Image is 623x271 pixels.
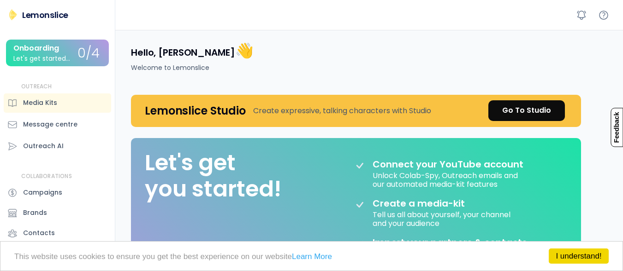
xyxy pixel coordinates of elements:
[21,173,72,180] div: COLLABORATIONS
[22,9,68,21] div: Lemonslice
[145,150,281,202] div: Let's get you started!
[145,104,246,118] h4: Lemonslice Studio
[23,188,62,197] div: Campaigns
[77,46,100,61] div: 0/4
[13,44,59,52] div: Onboarding
[23,141,64,151] div: Outreach AI
[13,55,70,62] div: Let's get started...
[23,120,77,129] div: Message centre
[131,41,253,60] h4: Hello, [PERSON_NAME]
[373,237,527,248] div: Import your partners & contacts
[235,40,254,61] font: 👋
[373,170,520,189] div: Unlock Colab-Spy, Outreach emails and our automated media-kit features
[292,252,332,261] a: Learn More
[23,228,55,238] div: Contacts
[14,253,609,260] p: This website uses cookies to ensure you get the best experience on our website
[253,105,431,116] div: Create expressive, talking characters with Studio
[23,208,47,218] div: Brands
[23,98,57,108] div: Media Kits
[373,209,512,228] div: Tell us all about yourself, your channel and your audience
[373,159,523,170] div: Connect your YouTube account
[488,100,565,121] a: Go To Studio
[7,9,18,20] img: Lemonslice
[373,198,488,209] div: Create a media-kit
[502,105,551,116] div: Go To Studio
[21,83,52,91] div: OUTREACH
[549,248,609,264] a: I understand!
[131,63,209,73] div: Welcome to Lemonslice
